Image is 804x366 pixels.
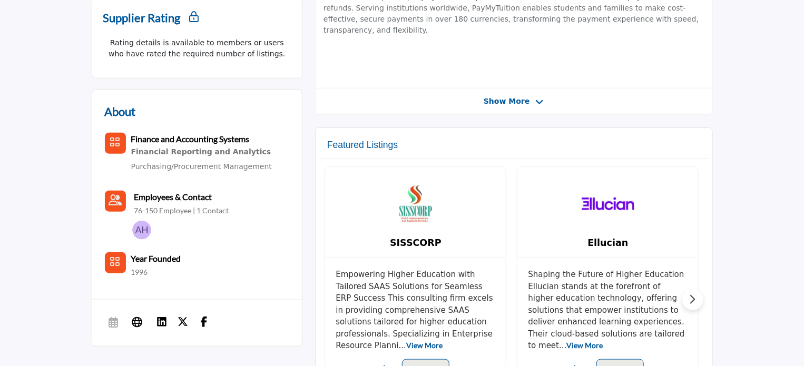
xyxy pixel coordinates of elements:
[327,140,398,151] h2: Featured Listings
[134,191,212,203] a: Employees & Contact
[390,238,442,248] a: SISSCORP
[131,134,250,144] b: Finance and Accounting Systems
[178,316,188,327] img: X
[105,103,136,120] h2: About
[406,341,443,350] a: View More
[567,341,603,350] a: View More
[131,135,250,144] a: Finance and Accounting Systems
[105,252,126,273] button: No of member icon
[325,289,346,310] button: Previous slide
[131,145,272,159] div: Transform raw financial data into actionable insights. Designed to bolster fiscal decisions, ensu...
[103,37,291,60] p: Rating details is available to members or users who have rated the required number of listings.
[587,238,628,248] a: Ellucian
[389,177,442,230] img: SISSCORP
[528,269,688,352] p: Shaping the Future of Higher Education Ellucian stands at the forefront of higher education techn...
[131,145,272,159] a: Financial Reporting and Analytics
[105,191,126,212] button: Contact-Employee Icon
[131,162,272,171] a: Purchasing/Procurement Management
[131,252,181,265] b: Year Founded
[582,177,634,230] img: Ellucian
[199,316,209,327] img: Facebook
[103,9,181,26] h2: Supplier Rating
[484,96,530,107] span: Show More
[690,295,695,304] img: Next slide
[131,267,148,278] p: 1996
[132,221,151,240] img: Arif H.
[105,191,126,212] a: Link of redirect to contact page
[682,289,703,310] button: Next slide
[156,316,167,327] img: LinkedIn
[336,269,495,352] p: Empowering Higher Education with Tailored SAAS Solutions for Seamless ERP Success This consulting...
[134,192,212,202] b: Employees & Contact
[134,205,229,216] a: 76-150 Employee | 1 Contact
[105,133,126,154] button: Category Icon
